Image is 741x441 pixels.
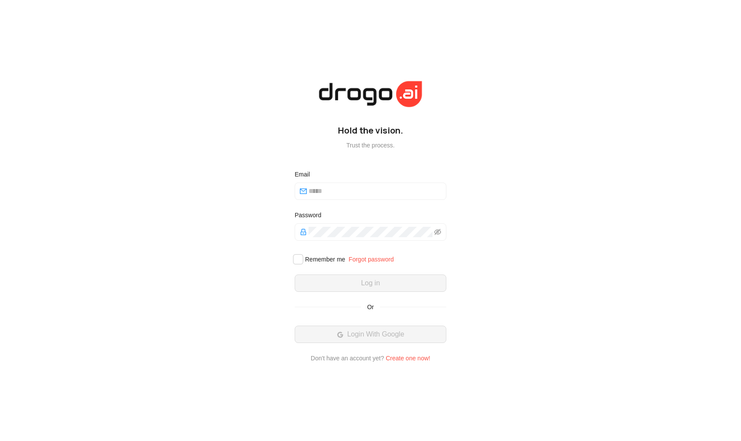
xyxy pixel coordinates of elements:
[300,188,307,195] span: mail
[295,274,446,292] button: Log in
[295,170,316,179] label: Email
[295,326,446,343] button: Login With Google
[295,210,327,220] label: Password
[311,355,384,362] span: Don't have an account yet?
[316,78,425,110] img: hera logo
[295,142,446,149] p: Trust the process.
[361,302,380,312] span: Or
[295,125,446,136] h5: Hold the vision.
[386,355,430,362] a: Create one now!
[302,255,349,264] span: Remember me
[434,229,441,235] span: eye-invisible
[300,229,307,235] span: lock
[349,256,394,263] a: Forgot password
